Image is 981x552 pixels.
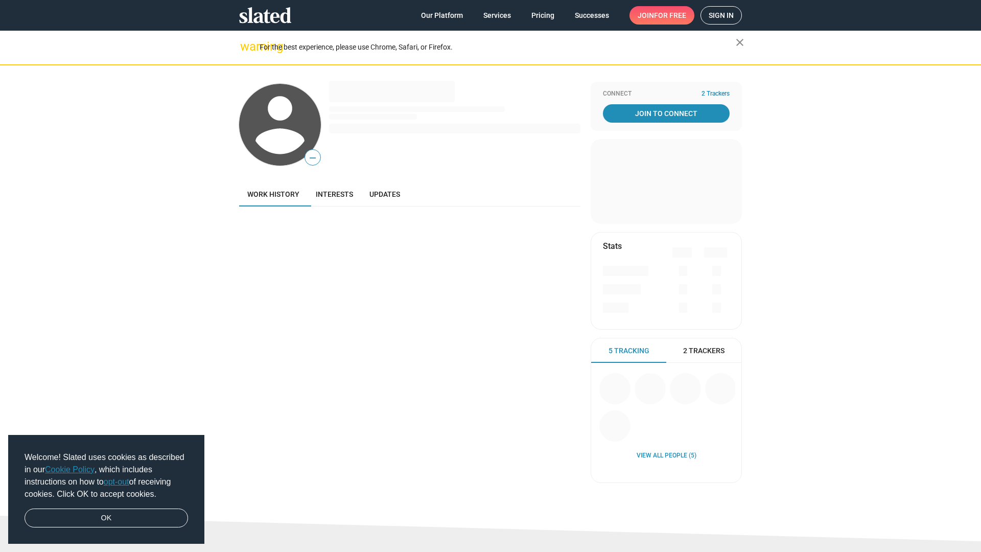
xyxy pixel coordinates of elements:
[567,6,617,25] a: Successes
[609,346,649,356] span: 5 Tracking
[523,6,563,25] a: Pricing
[475,6,519,25] a: Services
[702,90,730,98] span: 2 Trackers
[734,36,746,49] mat-icon: close
[603,241,622,251] mat-card-title: Stats
[421,6,463,25] span: Our Platform
[531,6,554,25] span: Pricing
[638,6,686,25] span: Join
[709,7,734,24] span: Sign in
[104,477,129,486] a: opt-out
[683,346,725,356] span: 2 Trackers
[45,465,95,474] a: Cookie Policy
[361,182,408,206] a: Updates
[240,40,252,53] mat-icon: warning
[25,451,188,500] span: Welcome! Slated uses cookies as described in our , which includes instructions on how to of recei...
[575,6,609,25] span: Successes
[629,6,694,25] a: Joinfor free
[247,190,299,198] span: Work history
[260,40,736,54] div: For the best experience, please use Chrome, Safari, or Firefox.
[603,90,730,98] div: Connect
[308,182,361,206] a: Interests
[413,6,471,25] a: Our Platform
[239,182,308,206] a: Work history
[305,151,320,165] span: —
[25,509,188,528] a: dismiss cookie message
[700,6,742,25] a: Sign in
[654,6,686,25] span: for free
[8,435,204,544] div: cookieconsent
[637,452,696,460] a: View all People (5)
[603,104,730,123] a: Join To Connect
[483,6,511,25] span: Services
[316,190,353,198] span: Interests
[369,190,400,198] span: Updates
[605,104,728,123] span: Join To Connect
